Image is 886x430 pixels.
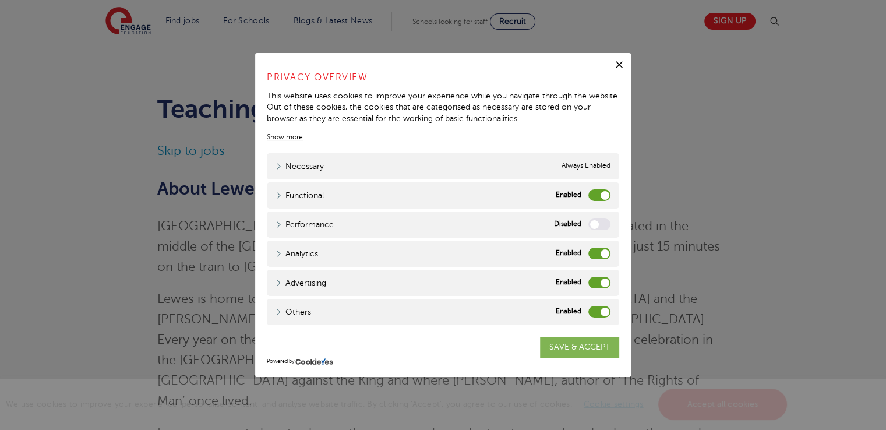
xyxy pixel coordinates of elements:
[276,248,318,260] a: Analytics
[276,189,324,202] a: Functional
[584,400,644,408] a: Cookie settings
[295,358,333,365] img: CookieYes Logo
[276,306,311,318] a: Others
[267,90,619,125] div: This website uses cookies to improve your experience while you navigate through the website. Out ...
[267,132,303,142] a: Show more
[267,71,619,84] h4: Privacy Overview
[267,358,619,366] div: Powered by
[276,277,326,289] a: Advertising
[658,389,788,420] a: Accept all cookies
[6,400,790,408] span: We use cookies to improve your experience, personalise content, and analyse website traffic. By c...
[562,160,610,172] span: Always Enabled
[276,218,334,231] a: Performance
[540,337,619,358] a: SAVE & ACCEPT
[276,160,324,172] a: Necessary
